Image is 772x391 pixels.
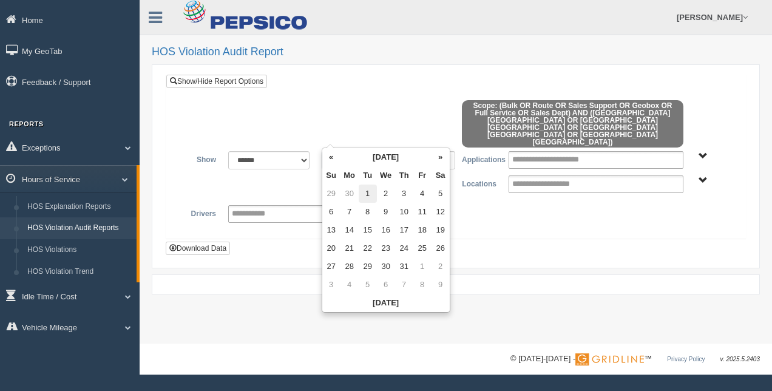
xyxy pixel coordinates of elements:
td: 30 [340,185,359,203]
td: 3 [395,185,413,203]
a: Show/Hide Report Options [166,75,267,88]
a: Privacy Policy [667,356,705,362]
td: 9 [377,203,395,221]
span: Scope: (Bulk OR Route OR Sales Support OR Geobox OR Full Service OR Sales Dept) AND ([GEOGRAPHIC_... [462,100,683,148]
td: 17 [395,221,413,239]
td: 4 [413,185,432,203]
td: 4 [340,276,359,294]
td: 26 [432,239,450,257]
td: 12 [432,203,450,221]
h2: HOS Violation Audit Report [152,46,760,58]
td: 5 [359,276,377,294]
td: 7 [395,276,413,294]
button: Download Data [166,242,230,255]
th: « [322,148,340,166]
th: [DATE] [322,294,450,312]
th: We [377,166,395,185]
label: Locations [456,175,503,190]
td: 25 [413,239,432,257]
td: 31 [395,257,413,276]
td: 8 [359,203,377,221]
td: 5 [432,185,450,203]
span: v. 2025.5.2403 [720,356,760,362]
td: 28 [340,257,359,276]
td: 23 [377,239,395,257]
td: 22 [359,239,377,257]
img: Gridline [575,353,644,365]
td: 6 [377,276,395,294]
th: Fr [413,166,432,185]
td: 1 [413,257,432,276]
a: HOS Violation Audit Reports [22,217,137,239]
td: 14 [340,221,359,239]
td: 15 [359,221,377,239]
td: 11 [413,203,432,221]
td: 19 [432,221,450,239]
label: Show [175,151,222,166]
td: 13 [322,221,340,239]
div: © [DATE]-[DATE] - ™ [510,353,760,365]
td: 2 [377,185,395,203]
th: Th [395,166,413,185]
td: 10 [395,203,413,221]
td: 21 [340,239,359,257]
td: 20 [322,239,340,257]
td: 24 [395,239,413,257]
a: HOS Explanation Reports [22,196,137,218]
td: 27 [322,257,340,276]
label: Applications [456,151,503,166]
th: Sa [432,166,450,185]
th: » [432,148,450,166]
td: 3 [322,276,340,294]
a: HOS Violations [22,239,137,261]
td: 18 [413,221,432,239]
th: Tu [359,166,377,185]
td: 6 [322,203,340,221]
th: Su [322,166,340,185]
td: 30 [377,257,395,276]
td: 16 [377,221,395,239]
td: 29 [359,257,377,276]
td: 9 [432,276,450,294]
th: [DATE] [340,148,432,166]
a: HOS Violation Trend [22,261,137,283]
label: Drivers [175,205,222,220]
td: 2 [432,257,450,276]
td: 7 [340,203,359,221]
td: 29 [322,185,340,203]
td: 8 [413,276,432,294]
th: Mo [340,166,359,185]
td: 1 [359,185,377,203]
